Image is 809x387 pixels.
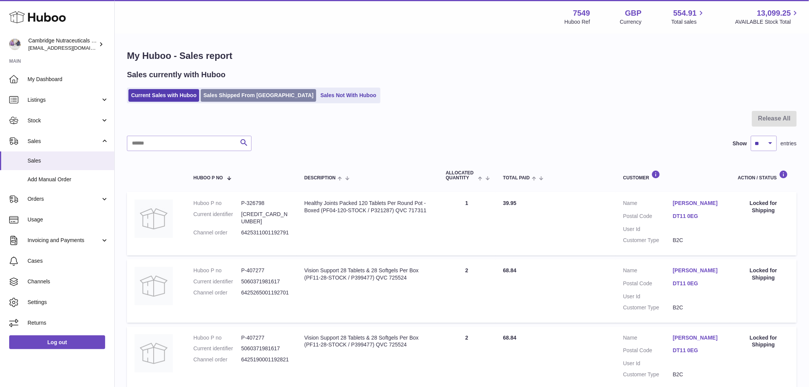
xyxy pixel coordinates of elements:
span: Returns [28,319,109,327]
div: Locked for Shipping [738,334,789,349]
dd: B2C [673,237,723,244]
a: DT11 0EG [673,280,723,287]
span: 68.84 [503,335,517,341]
dd: P-407277 [241,267,289,274]
a: 13,099.25 AVAILABLE Stock Total [735,8,800,26]
div: Action / Status [738,170,789,180]
dt: Name [623,334,673,343]
div: Healthy Joints Packed 120 Tablets Per Round Pot - Boxed (PF04-120-STOCK / P321287) QVC 717311 [304,200,430,214]
dd: 6425311001192791 [241,229,289,236]
span: [EMAIL_ADDRESS][DOMAIN_NAME] [28,45,112,51]
dt: User Id [623,293,673,300]
dd: 5060371981617 [241,345,289,352]
span: Description [304,176,336,180]
span: Settings [28,299,109,306]
a: DT11 0EG [673,347,723,354]
dt: User Id [623,226,673,233]
h1: My Huboo - Sales report [127,50,797,62]
span: Orders [28,195,101,203]
span: Huboo P no [193,176,223,180]
dt: Name [623,200,673,209]
dt: Customer Type [623,237,673,244]
span: Total sales [671,18,705,26]
dd: P-407277 [241,334,289,341]
dt: Postal Code [623,347,673,356]
img: no-photo.jpg [135,267,173,305]
span: ALLOCATED Quantity [446,171,476,180]
dt: Current identifier [193,278,241,285]
a: Sales Not With Huboo [318,89,379,102]
dt: Postal Code [623,280,673,289]
dd: 5060371981617 [241,278,289,285]
span: 13,099.25 [757,8,791,18]
a: [PERSON_NAME] [673,334,723,341]
span: Add Manual Order [28,176,109,183]
div: Locked for Shipping [738,267,789,281]
dt: User Id [623,360,673,367]
dd: 6425265001192701 [241,289,289,296]
a: Sales Shipped From [GEOGRAPHIC_DATA] [201,89,316,102]
dt: Customer Type [623,304,673,311]
span: 39.95 [503,200,517,206]
h2: Sales currently with Huboo [127,70,226,80]
dt: Channel order [193,229,241,236]
dt: Current identifier [193,345,241,352]
span: Cases [28,257,109,265]
dt: Huboo P no [193,200,241,207]
div: Locked for Shipping [738,200,789,214]
a: 554.91 Total sales [671,8,705,26]
div: Customer [623,170,723,180]
span: Sales [28,157,109,164]
dt: Channel order [193,289,241,296]
span: Sales [28,138,101,145]
span: 554.91 [673,8,697,18]
div: Currency [620,18,642,26]
a: DT11 0EG [673,213,723,220]
dt: Name [623,267,673,276]
td: 2 [438,259,495,323]
img: no-photo.jpg [135,334,173,372]
a: [PERSON_NAME] [673,267,723,274]
a: [PERSON_NAME] [673,200,723,207]
dd: B2C [673,371,723,378]
strong: GBP [625,8,642,18]
div: Vision Support 28 Tablets & 28 Softgels Per Box (PF11-28-STOCK / P399477) QVC 725524 [304,267,430,281]
dt: Current identifier [193,211,241,225]
span: Usage [28,216,109,223]
span: 68.84 [503,267,517,273]
span: AVAILABLE Stock Total [735,18,800,26]
label: Show [733,140,747,147]
dd: [CREDIT_CARD_NUMBER] [241,211,289,225]
strong: 7549 [573,8,590,18]
dt: Customer Type [623,371,673,378]
td: 1 [438,192,495,255]
dt: Huboo P no [193,267,241,274]
div: Huboo Ref [565,18,590,26]
span: Stock [28,117,101,124]
span: Invoicing and Payments [28,237,101,244]
dt: Huboo P no [193,334,241,341]
dd: B2C [673,304,723,311]
img: no-photo.jpg [135,200,173,238]
dd: P-326798 [241,200,289,207]
div: Cambridge Nutraceuticals Ltd [28,37,97,52]
div: Vision Support 28 Tablets & 28 Softgels Per Box (PF11-28-STOCK / P399477) QVC 725524 [304,334,430,349]
dd: 6425190001192821 [241,356,289,363]
span: My Dashboard [28,76,109,83]
span: Listings [28,96,101,104]
dt: Postal Code [623,213,673,222]
span: Channels [28,278,109,285]
img: qvc@camnutra.com [9,39,21,50]
dt: Channel order [193,356,241,363]
a: Log out [9,335,105,349]
span: entries [781,140,797,147]
a: Current Sales with Huboo [128,89,199,102]
span: Total paid [503,176,530,180]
